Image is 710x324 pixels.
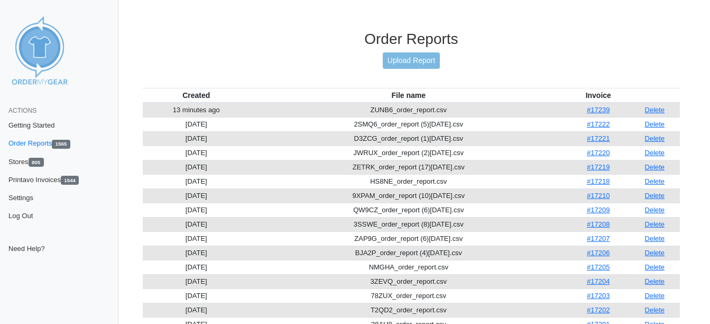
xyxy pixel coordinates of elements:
span: 1565 [52,140,70,149]
td: [DATE] [143,246,250,260]
a: #17208 [587,220,610,228]
td: ZUNB6_order_report.csv [250,103,567,118]
a: #17221 [587,134,610,142]
a: #17205 [587,263,610,271]
td: 2SMQ6_order_report (5)[DATE].csv [250,117,567,131]
td: D3ZCG_order_report (1)[DATE].csv [250,131,567,146]
a: Delete [645,206,665,214]
td: [DATE] [143,217,250,231]
a: Delete [645,249,665,257]
a: #17207 [587,235,610,242]
td: [DATE] [143,131,250,146]
td: HS8NE_order_report.csv [250,174,567,188]
td: T2QD2_order_report.csv [250,303,567,317]
a: Upload Report [383,52,440,69]
a: #17220 [587,149,610,157]
a: #17218 [587,177,610,185]
td: [DATE] [143,146,250,160]
td: [DATE] [143,188,250,203]
a: Delete [645,106,665,114]
td: 13 minutes ago [143,103,250,118]
td: [DATE] [143,160,250,174]
a: #17219 [587,163,610,171]
a: #17204 [587,277,610,285]
span: Actions [8,107,36,114]
a: #17203 [587,292,610,300]
td: [DATE] [143,274,250,289]
span: 805 [29,158,44,167]
a: Delete [645,134,665,142]
a: Delete [645,263,665,271]
td: [DATE] [143,117,250,131]
h3: Order Reports [143,30,680,48]
td: 3ZEVQ_order_report.csv [250,274,567,289]
a: Delete [645,177,665,185]
a: #17209 [587,206,610,214]
span: 1544 [61,176,79,185]
a: Delete [645,277,665,285]
a: Delete [645,306,665,314]
a: Delete [645,149,665,157]
th: File name [250,88,567,103]
td: [DATE] [143,289,250,303]
td: [DATE] [143,260,250,274]
a: Delete [645,235,665,242]
a: #17210 [587,192,610,200]
th: Invoice [567,88,630,103]
td: NMGHA_order_report.csv [250,260,567,274]
a: #17222 [587,120,610,128]
td: 3SSWE_order_report (8)[DATE].csv [250,217,567,231]
td: QW9CZ_order_report (6)[DATE].csv [250,203,567,217]
a: Delete [645,192,665,200]
td: 78ZUX_order_report.csv [250,289,567,303]
a: Delete [645,220,665,228]
td: [DATE] [143,174,250,188]
td: JWRUX_order_report (2)[DATE].csv [250,146,567,160]
a: #17239 [587,106,610,114]
a: Delete [645,120,665,128]
td: ZAP9G_order_report (6)[DATE].csv [250,231,567,246]
td: 9XPAM_order_report (10)[DATE].csv [250,188,567,203]
td: ZETRK_order_report (17)[DATE].csv [250,160,567,174]
a: #17206 [587,249,610,257]
a: Delete [645,163,665,171]
td: BJA2P_order_report (4)[DATE].csv [250,246,567,260]
a: Delete [645,292,665,300]
td: [DATE] [143,303,250,317]
td: [DATE] [143,231,250,246]
a: #17202 [587,306,610,314]
th: Created [143,88,250,103]
td: [DATE] [143,203,250,217]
